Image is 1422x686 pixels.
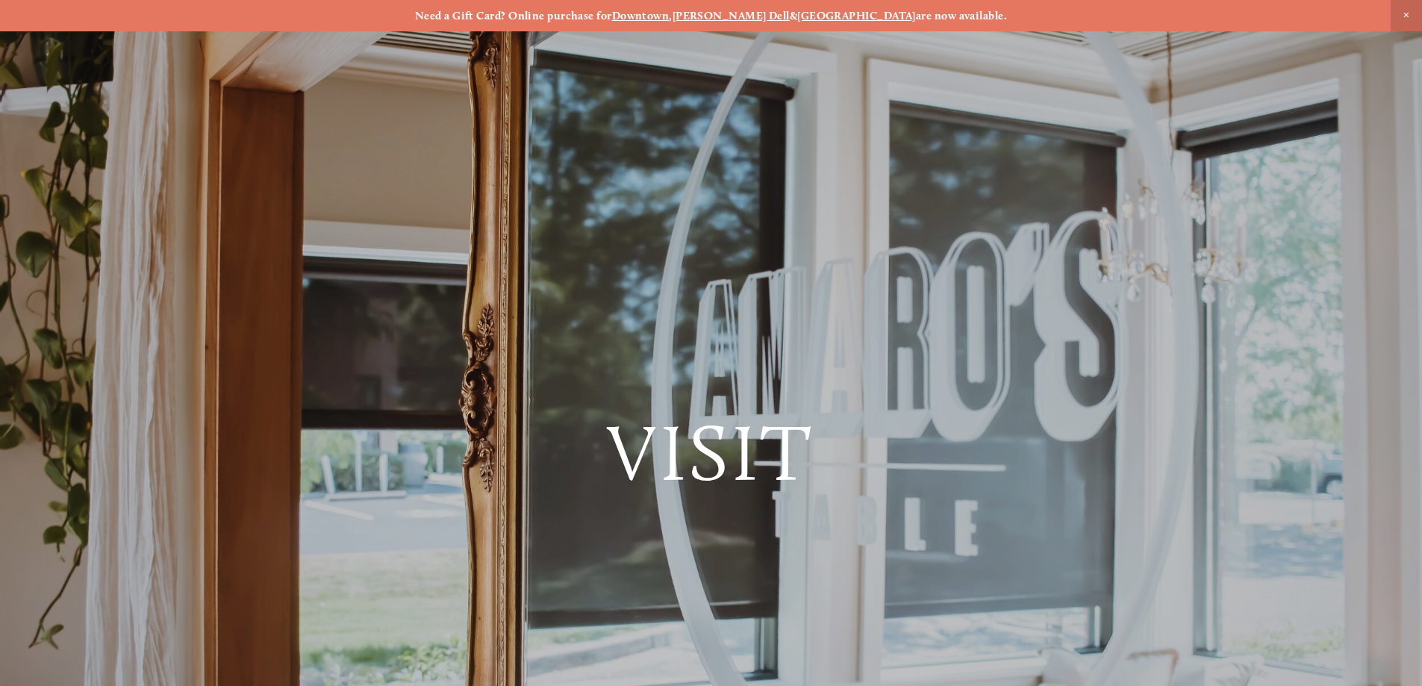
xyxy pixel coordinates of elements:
strong: & [790,9,797,22]
strong: Need a Gift Card? Online purchase for [415,9,612,22]
a: [PERSON_NAME] Dell [673,9,790,22]
strong: are now available. [916,9,1007,22]
strong: , [669,9,672,22]
span: Visit [607,405,814,500]
a: [GEOGRAPHIC_DATA] [797,9,916,22]
a: Downtown [612,9,670,22]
